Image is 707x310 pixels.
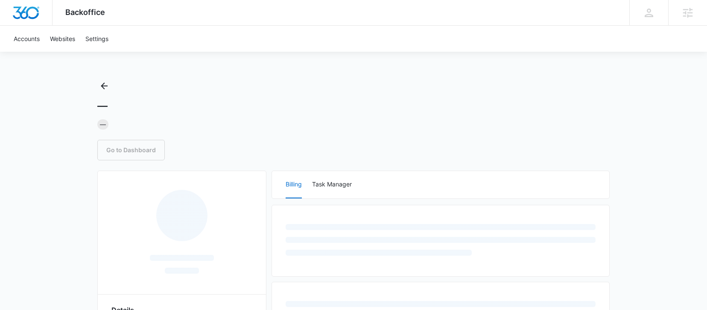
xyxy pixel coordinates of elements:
a: Accounts [9,26,45,52]
h1: — [97,100,108,112]
button: Back [97,79,111,93]
span: Backoffice [65,8,105,17]
a: Go to Dashboard [97,140,165,160]
div: — [97,119,108,130]
a: Settings [80,26,114,52]
button: Billing [286,171,302,198]
a: Websites [45,26,80,52]
button: Task Manager [312,171,352,198]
